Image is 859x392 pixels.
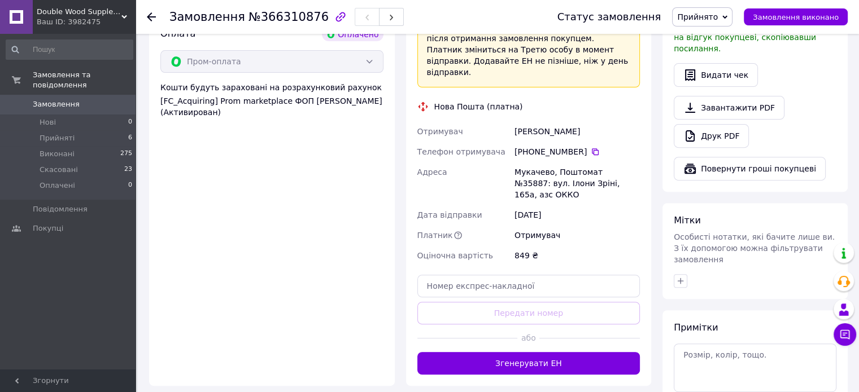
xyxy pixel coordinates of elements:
button: Видати чек [674,63,758,87]
span: Замовлення [33,99,80,109]
button: Чат з покупцем [834,323,856,346]
div: Отримувач [512,225,642,245]
div: [FC_Acquiring] Prom marketplace ФОП [PERSON_NAME] (Активирован) [160,95,383,118]
div: 849 ₴ [512,245,642,266]
span: Мітки [674,215,701,226]
div: Нова Пошта (платна) [431,101,526,112]
span: Нові [40,117,56,127]
button: Замовлення виконано [744,8,848,25]
span: Прийнято [677,12,718,21]
input: Пошук [6,39,133,60]
div: Ваш ID: 3982475 [37,17,136,27]
div: Сума списується з [PERSON_NAME] продавця після отримання замовлення покупцем. Платник зміниться н... [427,21,631,78]
span: Скасовані [40,165,78,175]
div: Оплачено [322,28,383,41]
span: №366310876 [248,10,329,24]
span: Прийняті [40,133,75,143]
button: Повернути гроші покупцеві [674,157,826,180]
button: Згенерувати ЕН [417,352,640,375]
span: 275 [120,149,132,159]
span: Примітки [674,322,718,333]
span: Адреса [417,168,447,177]
input: Номер експрес-накладної [417,275,640,297]
span: 23 [124,165,132,175]
span: 6 [128,133,132,143]
div: [PERSON_NAME] [512,121,642,142]
span: 0 [128,180,132,191]
span: У вас є 30 днів, щоб відправити запит на відгук покупцеві, скопіювавши посилання. [674,21,832,53]
span: Дата відправки [417,210,482,219]
span: Телефон отримувача [417,147,505,156]
div: Кошти будуть зараховані на розрахунковий рахунок [160,82,383,118]
span: Double Wood Supplements [37,7,121,17]
div: Повернутися назад [147,11,156,23]
span: 0 [128,117,132,127]
span: Особисті нотатки, які бачите лише ви. З їх допомогою можна фільтрувати замовлення [674,232,835,264]
span: Платник [417,231,453,240]
a: Завантажити PDF [674,96,784,120]
div: Мукачево, Поштомат №35887: вул. Ілони Зріні, 165а, азс ОККО [512,162,642,205]
span: Отримувач [417,127,463,136]
span: Виконані [40,149,75,159]
span: Замовлення та повідомлення [33,70,136,90]
span: або [517,332,539,343]
span: Замовлення [169,10,245,24]
div: [DATE] [512,205,642,225]
span: Повідомлення [33,204,88,214]
span: Оціночна вартість [417,251,493,260]
span: Оплачені [40,180,75,191]
span: Покупці [33,223,63,234]
div: Статус замовлення [557,11,661,23]
a: Друк PDF [674,124,749,148]
span: Замовлення виконано [753,13,839,21]
div: [PHONE_NUMBER] [514,146,640,157]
